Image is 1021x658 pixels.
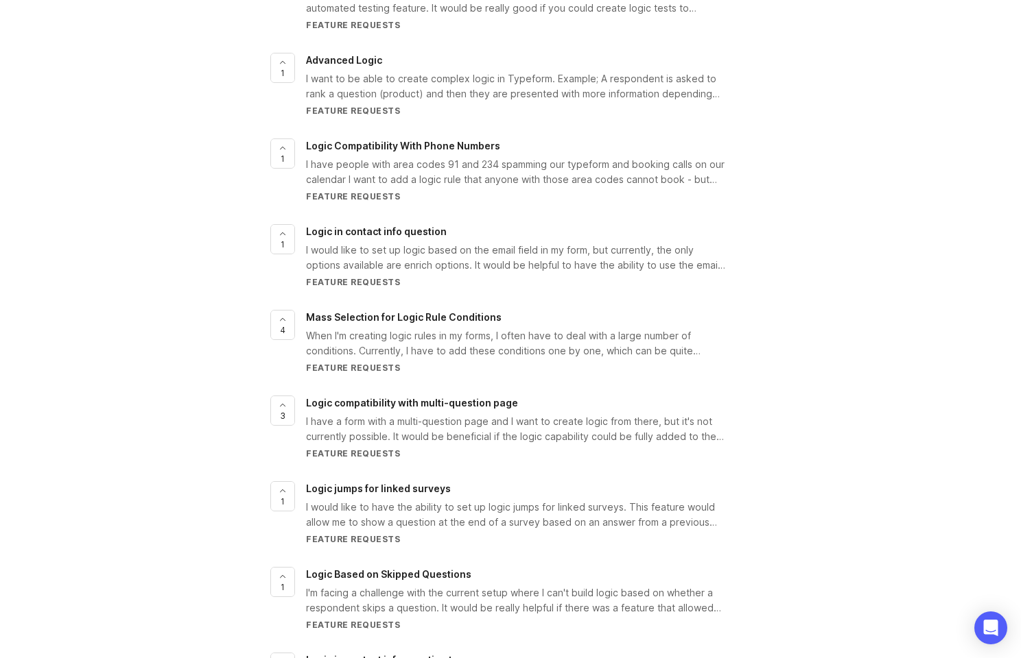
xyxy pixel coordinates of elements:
button: 1 [270,567,295,597]
div: I have a form with a multi-question page and I want to create logic from there, but it's not curr... [306,414,726,444]
span: 4 [280,324,285,336]
span: Logic Compatibility With Phone Numbers [306,140,500,151]
div: I want to be able to create complex logic in Typeform. Example; A respondent is asked to rank a q... [306,71,726,101]
span: 1 [281,239,285,250]
div: Feature Requests [306,105,726,117]
button: 1 [270,481,295,511]
div: Open Intercom Messenger [974,611,1007,644]
span: Logic compatibility with multi-question page [306,397,518,409]
span: Logic jumps for linked surveys [306,483,451,494]
div: Feature Requests [306,448,726,459]
a: Logic Compatibility With Phone NumbersI have people with area codes 91 and 234 spamming our typef... [306,138,751,202]
span: Logic Based on Skipped Questions [306,568,471,580]
div: I'm facing a challenge with the current setup where I can't build logic based on whether a respon... [306,585,726,616]
span: 3 [280,410,285,422]
div: I have people with area codes 91 and 234 spamming our typeform and booking calls on our calendar ... [306,157,726,187]
div: I would like to have the ability to set up logic jumps for linked surveys. This feature would all... [306,500,726,530]
span: Logic in contact info question [306,226,447,237]
span: 1 [281,153,285,164]
button: 1 [270,224,295,254]
a: Logic compatibility with multi-question pageI have a form with a multi-question page and I want t... [306,395,751,459]
a: Mass Selection for Logic Rule ConditionsWhen I'm creating logic rules in my forms, I often have t... [306,310,751,374]
button: 1 [270,138,295,169]
div: Feature Requests [306,619,726,631]
div: Feature Requests [306,276,726,288]
div: Feature Requests [306,533,726,545]
a: Logic in contact info questionI would like to set up logic based on the email field in my form, b... [306,224,751,288]
span: Mass Selection for Logic Rule Conditions [306,311,502,323]
span: 1 [281,67,285,79]
div: I would like to set up logic based on the email field in my form, but currently, the only options... [306,243,726,273]
a: Logic jumps for linked surveysI would like to have the ability to set up logic jumps for linked s... [306,481,751,545]
span: 1 [281,581,285,593]
div: Feature Requests [306,362,726,374]
a: Advanced LogicI want to be able to create complex logic in Typeform. Example; A respondent is ask... [306,53,751,117]
button: 3 [270,395,295,426]
div: When I'm creating logic rules in my forms, I often have to deal with a large number of conditions... [306,328,726,358]
a: Logic Based on Skipped QuestionsI'm facing a challenge with the current setup where I can't build... [306,567,751,631]
div: Feature Requests [306,191,726,202]
span: 1 [281,496,285,507]
div: Feature Requests [306,19,726,31]
button: 1 [270,53,295,83]
button: 4 [270,310,295,340]
span: Advanced Logic [306,54,382,66]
